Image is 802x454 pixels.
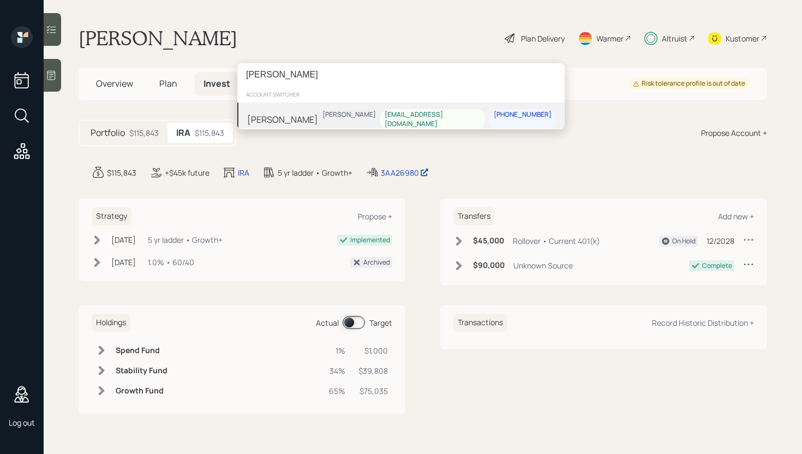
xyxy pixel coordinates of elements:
div: [PHONE_NUMBER] [494,110,552,120]
div: [PERSON_NAME] [322,110,376,120]
div: [PERSON_NAME] [247,113,318,126]
input: Type a command or search… [237,63,565,86]
div: account switcher [237,86,565,103]
div: [EMAIL_ADDRESS][DOMAIN_NAME] [385,110,481,129]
